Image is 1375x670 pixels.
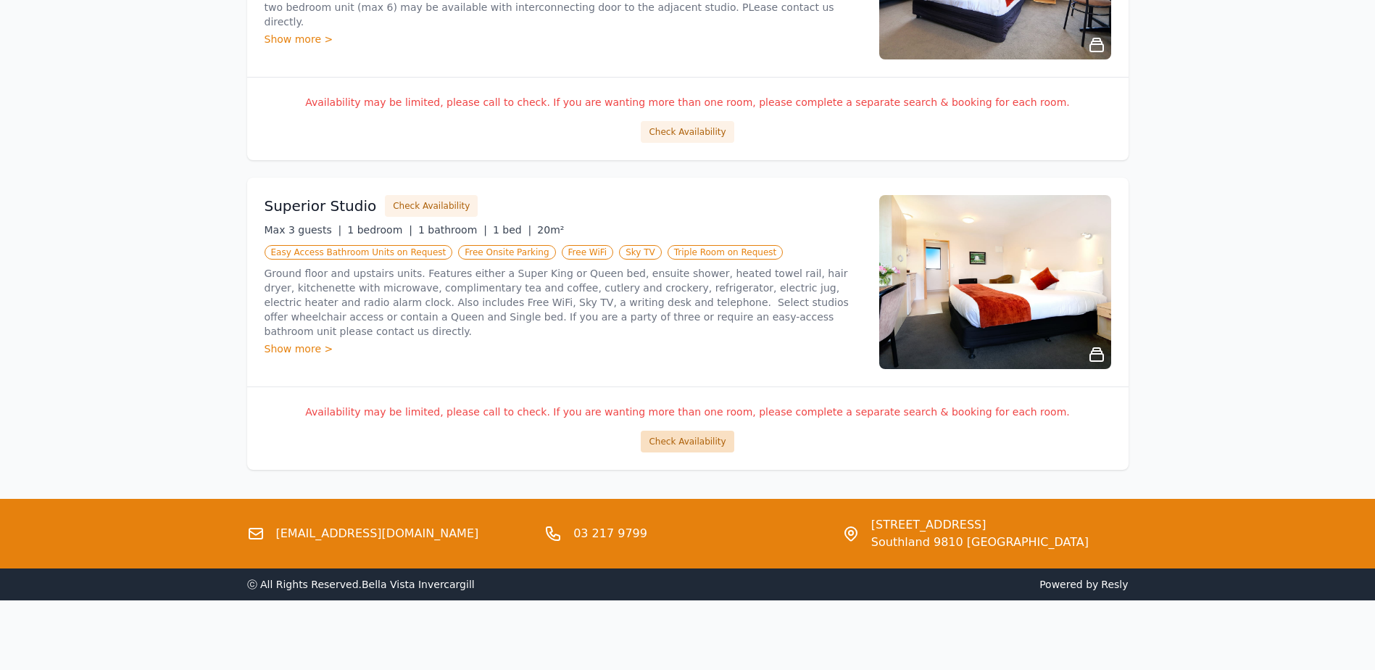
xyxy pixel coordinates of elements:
span: 1 bathroom | [418,224,487,236]
span: Triple Room on Request [668,245,783,260]
span: Max 3 guests | [265,224,342,236]
h3: Superior Studio [265,196,377,216]
span: 1 bedroom | [347,224,412,236]
span: Sky TV [619,245,662,260]
span: Free WiFi [562,245,614,260]
span: Southland 9810 [GEOGRAPHIC_DATA] [871,534,1089,551]
span: Powered by [694,577,1129,592]
button: Check Availability [641,431,734,452]
button: Check Availability [385,195,478,217]
a: [EMAIL_ADDRESS][DOMAIN_NAME] [276,525,479,542]
p: Availability may be limited, please call to check. If you are wanting more than one room, please ... [265,405,1111,419]
span: 1 bed | [493,224,531,236]
span: ⓒ All Rights Reserved. Bella Vista Invercargill [247,579,475,590]
p: Availability may be limited, please call to check. If you are wanting more than one room, please ... [265,95,1111,109]
a: 03 217 9799 [573,525,647,542]
div: Show more > [265,32,862,46]
p: Ground floor and upstairs units. Features either a Super King or Queen bed, ensuite shower, heate... [265,266,862,339]
span: Free Onsite Parking [458,245,555,260]
span: Easy Access Bathroom Units on Request [265,245,453,260]
button: Check Availability [641,121,734,143]
span: 20m² [537,224,564,236]
span: [STREET_ADDRESS] [871,516,1089,534]
a: Resly [1101,579,1128,590]
div: Show more > [265,342,862,356]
